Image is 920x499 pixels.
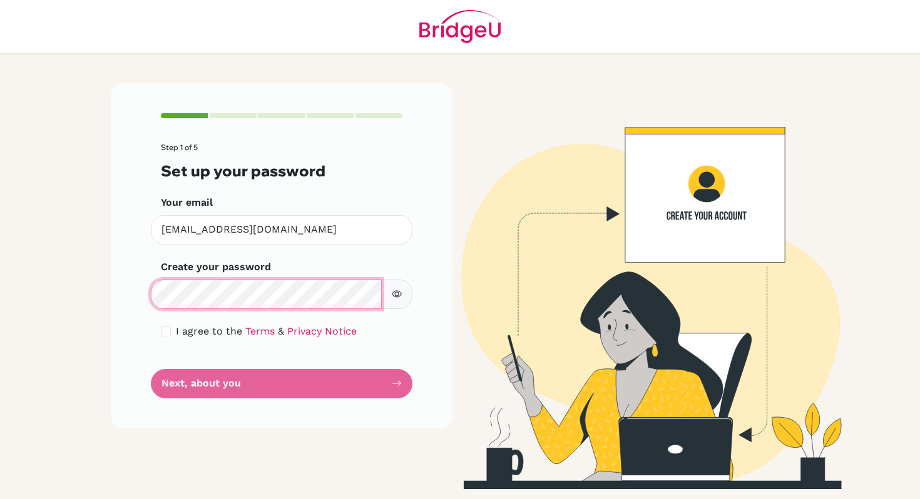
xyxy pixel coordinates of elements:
a: Privacy Notice [287,325,357,337]
span: & [278,325,284,337]
h3: Set up your password [161,162,402,180]
label: Create your password [161,260,271,275]
label: Your email [161,195,213,210]
input: Insert your email* [151,215,412,244]
span: I agree to the [176,325,242,337]
span: Step 1 of 5 [161,143,198,152]
a: Terms [245,325,275,337]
